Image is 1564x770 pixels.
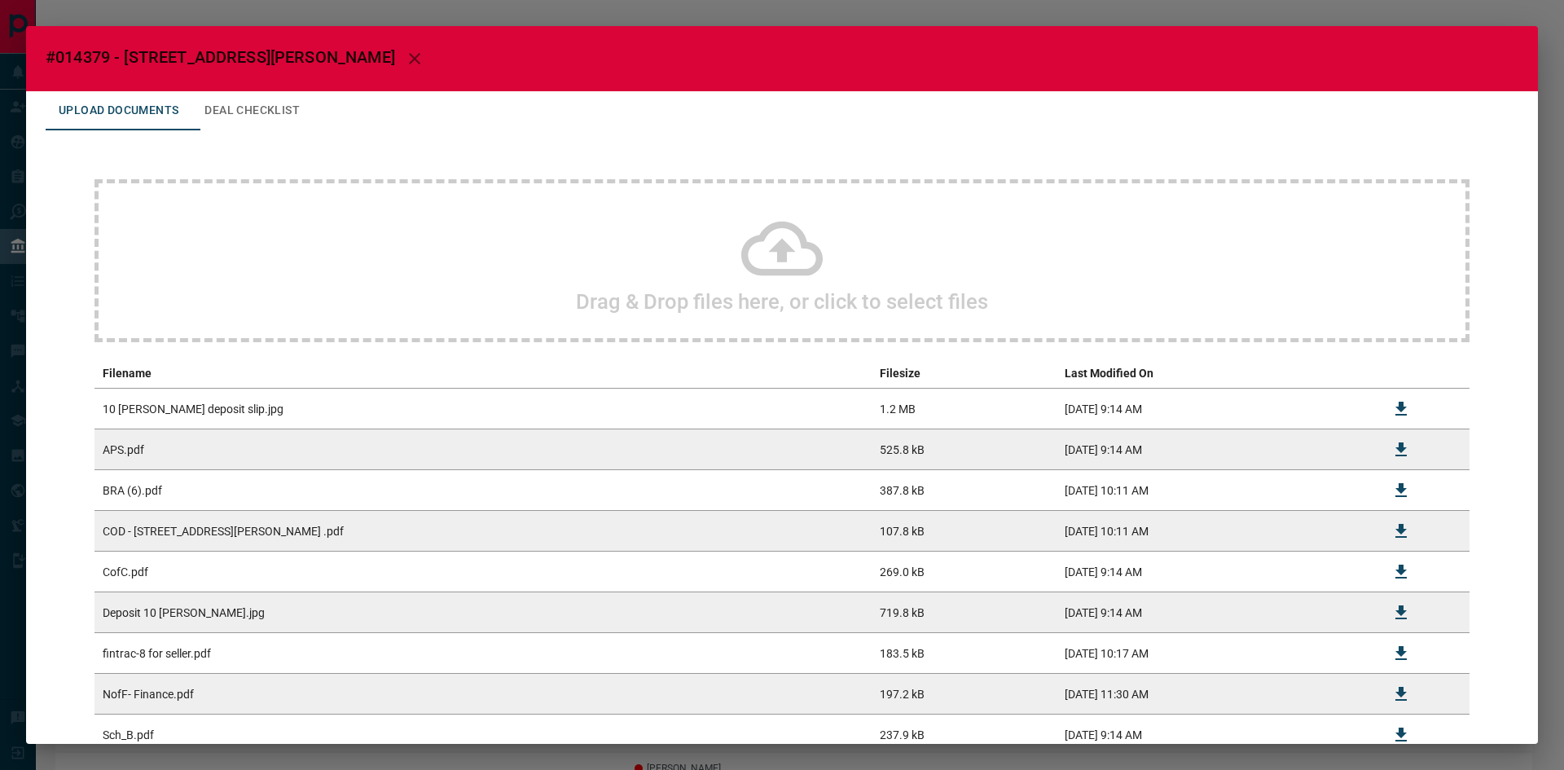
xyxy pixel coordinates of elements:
[1382,715,1421,755] button: Download
[1382,634,1421,673] button: Download
[94,511,872,552] td: COD - [STREET_ADDRESS][PERSON_NAME] .pdf
[1382,471,1421,510] button: Download
[1382,675,1421,714] button: Download
[1429,359,1470,389] th: delete file action column
[46,47,395,67] span: #014379 - [STREET_ADDRESS][PERSON_NAME]
[1057,511,1374,552] td: [DATE] 10:11 AM
[94,633,872,674] td: fintrac-8 for seller.pdf
[94,592,872,633] td: Deposit 10 [PERSON_NAME].jpg
[1057,429,1374,470] td: [DATE] 9:14 AM
[872,674,1056,715] td: 197.2 kB
[1382,430,1421,469] button: Download
[1057,552,1374,592] td: [DATE] 9:14 AM
[46,91,191,130] button: Upload Documents
[872,552,1056,592] td: 269.0 kB
[872,715,1056,755] td: 237.9 kB
[872,389,1056,429] td: 1.2 MB
[94,470,872,511] td: BRA (6).pdf
[1057,715,1374,755] td: [DATE] 9:14 AM
[872,633,1056,674] td: 183.5 kB
[576,289,988,314] h2: Drag & Drop files here, or click to select files
[94,179,1470,342] div: Drag & Drop files here, or click to select files
[872,592,1056,633] td: 719.8 kB
[94,674,872,715] td: NofF- Finance.pdf
[1057,674,1374,715] td: [DATE] 11:30 AM
[1382,593,1421,632] button: Download
[1057,592,1374,633] td: [DATE] 9:14 AM
[94,552,872,592] td: CofC.pdf
[1057,359,1374,389] th: Last Modified On
[1057,470,1374,511] td: [DATE] 10:11 AM
[1057,633,1374,674] td: [DATE] 10:17 AM
[94,359,872,389] th: Filename
[94,389,872,429] td: 10 [PERSON_NAME] deposit slip.jpg
[1382,512,1421,551] button: Download
[191,91,313,130] button: Deal Checklist
[1373,359,1429,389] th: download action column
[872,511,1056,552] td: 107.8 kB
[94,715,872,755] td: Sch_B.pdf
[872,429,1056,470] td: 525.8 kB
[1382,552,1421,592] button: Download
[872,359,1056,389] th: Filesize
[1382,389,1421,429] button: Download
[1057,389,1374,429] td: [DATE] 9:14 AM
[94,429,872,470] td: APS.pdf
[872,470,1056,511] td: 387.8 kB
